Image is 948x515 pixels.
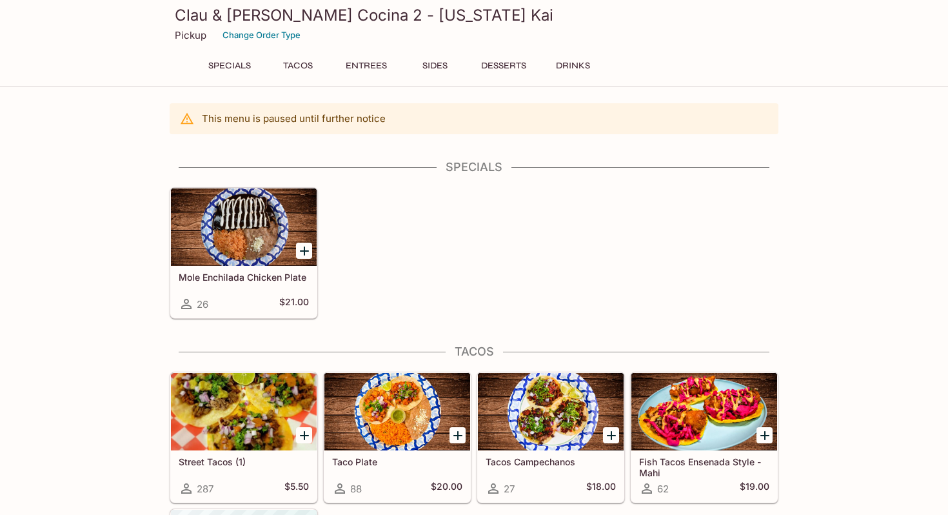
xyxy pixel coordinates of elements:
h5: $20.00 [431,481,462,496]
div: Mole Enchilada Chicken Plate [171,188,317,266]
div: Street Tacos (1) [171,373,317,450]
a: Taco Plate88$20.00 [324,372,471,503]
button: Desserts [474,57,533,75]
a: Mole Enchilada Chicken Plate26$21.00 [170,188,317,318]
a: Fish Tacos Ensenada Style - Mahi62$19.00 [631,372,778,503]
span: 287 [197,483,213,495]
h5: $5.50 [284,481,309,496]
h5: $19.00 [740,481,769,496]
h5: Fish Tacos Ensenada Style - Mahi [639,456,769,478]
h4: Specials [170,160,778,174]
p: This menu is paused until further notice [202,112,386,125]
p: Pickup [175,29,206,41]
h4: Tacos [170,345,778,359]
h5: Mole Enchilada Chicken Plate [179,272,309,283]
span: 62 [657,483,669,495]
span: 88 [350,483,362,495]
h5: $18.00 [586,481,616,496]
div: Tacos Campechanos [478,373,624,450]
button: Change Order Type [217,25,306,45]
button: Add Tacos Campechanos [603,427,619,443]
h5: Street Tacos (1) [179,456,309,467]
a: Tacos Campechanos27$18.00 [477,372,624,503]
button: Add Fish Tacos Ensenada Style - Mahi [756,427,773,443]
button: Add Taco Plate [449,427,466,443]
span: 26 [197,298,208,310]
button: Add Mole Enchilada Chicken Plate [296,243,312,259]
a: Street Tacos (1)287$5.50 [170,372,317,503]
button: Specials [201,57,259,75]
div: Taco Plate [324,373,470,450]
button: Sides [406,57,464,75]
h5: Tacos Campechanos [486,456,616,467]
span: 27 [504,483,515,495]
button: Add Street Tacos (1) [296,427,312,443]
button: Tacos [269,57,327,75]
div: Fish Tacos Ensenada Style - Mahi [631,373,777,450]
button: Drinks [544,57,602,75]
button: Entrees [337,57,395,75]
h5: Taco Plate [332,456,462,467]
h5: $21.00 [279,296,309,312]
h3: Clau & [PERSON_NAME] Cocina 2 - [US_STATE] Kai [175,5,773,25]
